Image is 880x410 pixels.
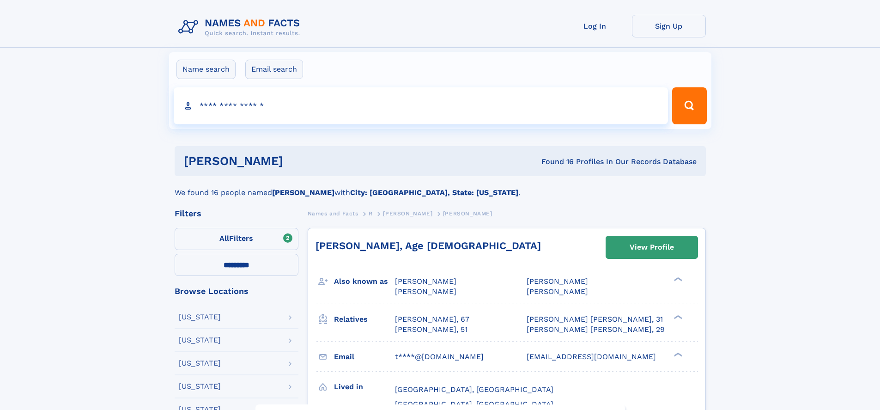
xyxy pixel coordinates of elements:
[630,237,674,258] div: View Profile
[176,60,236,79] label: Name search
[527,314,663,324] a: [PERSON_NAME] [PERSON_NAME], 31
[334,274,395,289] h3: Also known as
[369,210,373,217] span: R
[383,210,432,217] span: [PERSON_NAME]
[527,352,656,361] span: [EMAIL_ADDRESS][DOMAIN_NAME]
[395,277,456,286] span: [PERSON_NAME]
[558,15,632,37] a: Log In
[334,312,395,327] h3: Relatives
[395,385,553,394] span: [GEOGRAPHIC_DATA], [GEOGRAPHIC_DATA]
[369,208,373,219] a: R
[179,360,221,367] div: [US_STATE]
[245,60,303,79] label: Email search
[334,349,395,365] h3: Email
[174,87,668,124] input: search input
[184,155,413,167] h1: [PERSON_NAME]
[175,287,298,295] div: Browse Locations
[272,188,334,197] b: [PERSON_NAME]
[395,400,553,409] span: [GEOGRAPHIC_DATA], [GEOGRAPHIC_DATA]
[527,324,665,335] a: [PERSON_NAME] [PERSON_NAME], 29
[316,240,541,251] a: [PERSON_NAME], Age [DEMOGRAPHIC_DATA]
[179,383,221,390] div: [US_STATE]
[606,236,698,258] a: View Profile
[175,15,308,40] img: Logo Names and Facts
[672,351,683,357] div: ❯
[383,208,432,219] a: [PERSON_NAME]
[527,287,588,296] span: [PERSON_NAME]
[672,276,683,282] div: ❯
[412,157,697,167] div: Found 16 Profiles In Our Records Database
[179,313,221,321] div: [US_STATE]
[350,188,518,197] b: City: [GEOGRAPHIC_DATA], State: [US_STATE]
[443,210,492,217] span: [PERSON_NAME]
[175,228,298,250] label: Filters
[395,314,469,324] a: [PERSON_NAME], 67
[395,324,467,335] a: [PERSON_NAME], 51
[334,379,395,395] h3: Lived in
[179,337,221,344] div: [US_STATE]
[632,15,706,37] a: Sign Up
[175,176,706,198] div: We found 16 people named with .
[308,208,358,219] a: Names and Facts
[395,287,456,296] span: [PERSON_NAME]
[175,209,298,218] div: Filters
[527,277,588,286] span: [PERSON_NAME]
[672,87,706,124] button: Search Button
[672,314,683,320] div: ❯
[219,234,229,243] span: All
